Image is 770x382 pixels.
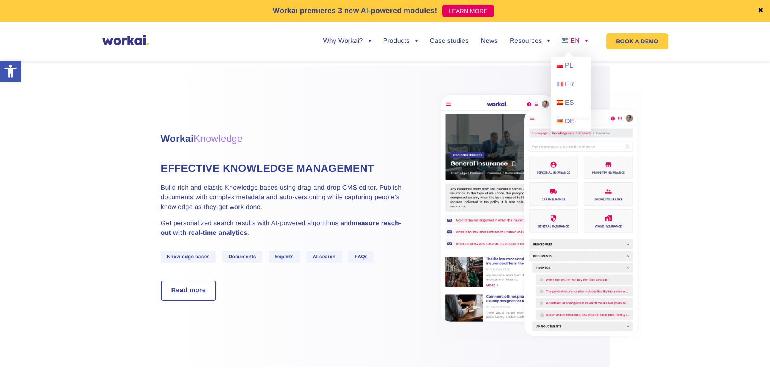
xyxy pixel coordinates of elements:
[551,75,591,94] a: FR
[161,183,403,212] p: Build rich and elastic Knowledge bases using drag-and-drop CMS editor. Publish documents with com...
[306,251,342,263] span: AI search
[758,8,764,14] a: ✖
[348,251,374,263] span: FAQs
[565,118,574,125] span: DE
[161,132,403,146] h3: Workai
[565,81,574,88] span: FR
[222,251,262,263] span: Documents
[269,251,300,263] span: Experts
[383,38,418,44] a: Products
[510,38,550,44] a: Resources
[161,251,216,263] span: Knowledge bases
[565,99,574,106] span: ES
[430,38,468,44] a: Case studies
[481,38,498,44] a: News
[161,220,401,236] strong: measure reach-out with real-time analytics
[161,161,403,175] h4: Effective knowledge management
[442,5,494,17] a: LEARN MORE
[565,62,573,69] span: PL
[4,312,222,378] iframe: Popup CTA
[273,5,437,16] p: Workai premieres 3 new AI-powered modules!
[551,57,591,75] a: PL
[570,38,580,44] span: EN
[162,281,216,300] a: Read more
[161,219,403,238] p: Get personalized search results with AI-powered algorithms and .
[606,33,668,49] a: BOOK A DEMO
[323,38,371,44] a: Why Workai?
[551,94,591,112] a: ES
[194,133,243,144] span: Knowledge
[551,112,591,131] a: DE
